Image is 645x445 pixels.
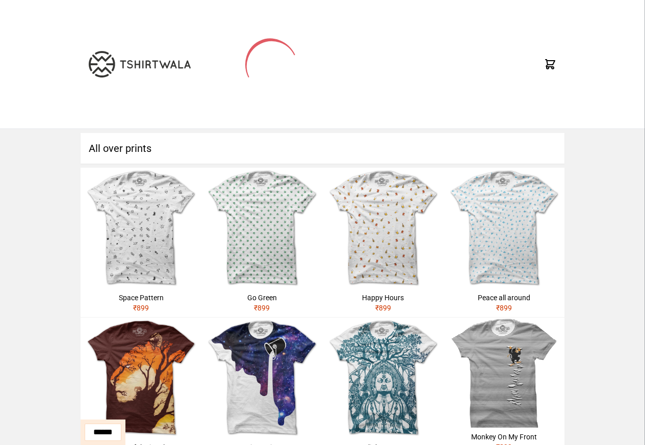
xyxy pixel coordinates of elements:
img: space.jpg [81,168,201,289]
div: Go Green [205,293,318,303]
div: Peace all around [448,293,560,303]
span: ₹ 899 [375,304,391,312]
a: Space Pattern₹899 [81,168,201,317]
a: Happy Hours₹899 [323,168,444,317]
img: beer.jpg [323,168,444,289]
div: Monkey On My Front [448,432,560,442]
img: hidden-tiger.jpg [81,318,201,438]
img: monkey-climbing.jpg [444,318,564,428]
div: Happy Hours [327,293,440,303]
a: Peace all around₹899 [444,168,564,317]
div: Space Pattern [85,293,197,303]
span: ₹ 899 [133,304,149,312]
img: galaxy.jpg [201,318,322,438]
span: ₹ 899 [254,304,270,312]
a: Go Green₹899 [201,168,322,317]
img: peace-1.jpg [444,168,564,289]
img: weed.jpg [201,168,322,289]
h1: All over prints [81,133,564,164]
span: ₹ 899 [496,304,512,312]
img: TW-LOGO-400-104.png [89,51,191,77]
img: buddha1.jpg [323,318,444,438]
